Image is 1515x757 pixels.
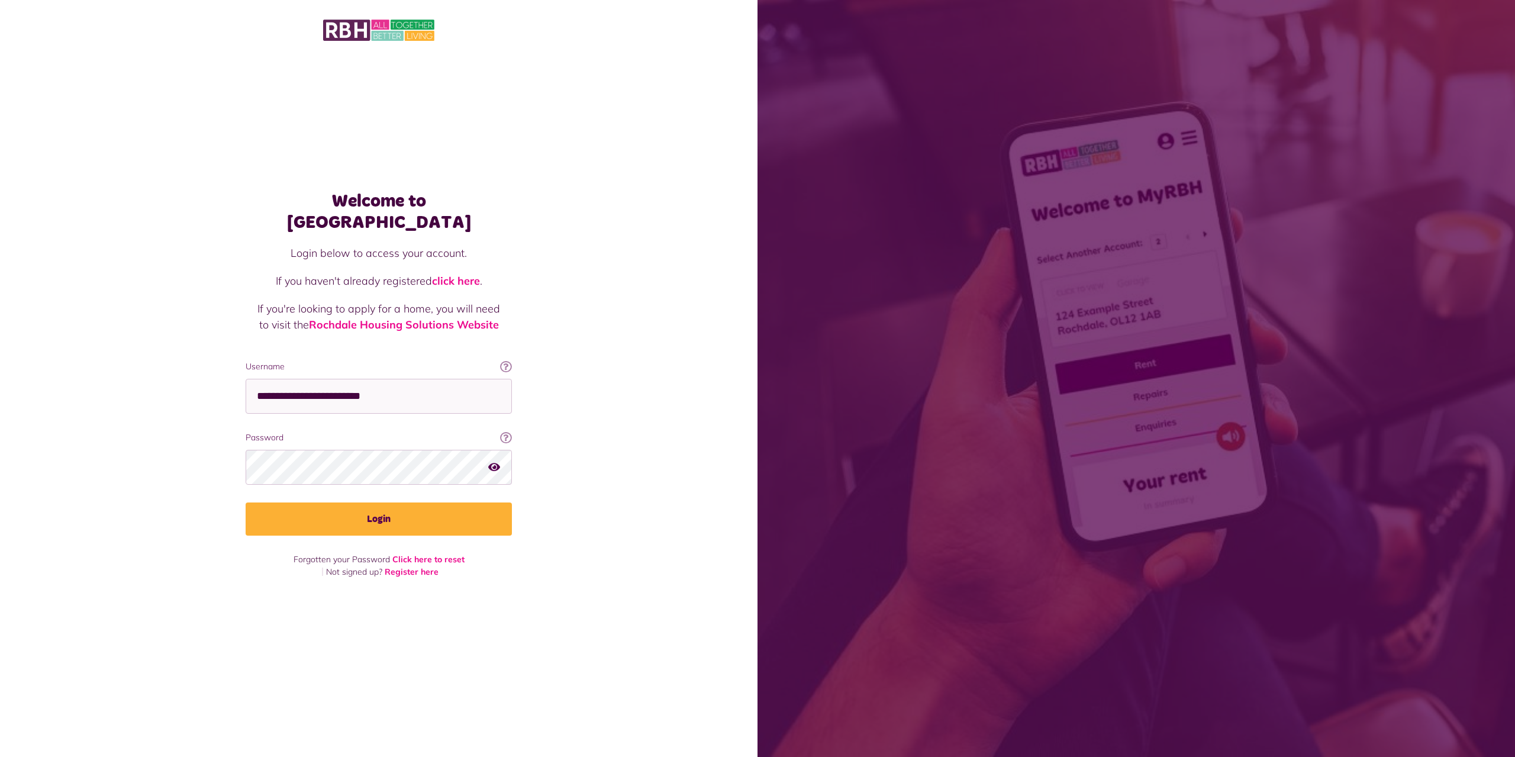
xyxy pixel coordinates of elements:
[323,18,434,43] img: MyRBH
[432,274,480,288] a: click here
[309,318,499,331] a: Rochdale Housing Solutions Website
[257,245,500,261] p: Login below to access your account.
[326,566,382,577] span: Not signed up?
[392,554,465,565] a: Click here to reset
[246,191,512,233] h1: Welcome to [GEOGRAPHIC_DATA]
[246,360,512,373] label: Username
[385,566,439,577] a: Register here
[294,554,390,565] span: Forgotten your Password
[246,431,512,444] label: Password
[246,502,512,536] button: Login
[257,301,500,333] p: If you're looking to apply for a home, you will need to visit the
[257,273,500,289] p: If you haven't already registered .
